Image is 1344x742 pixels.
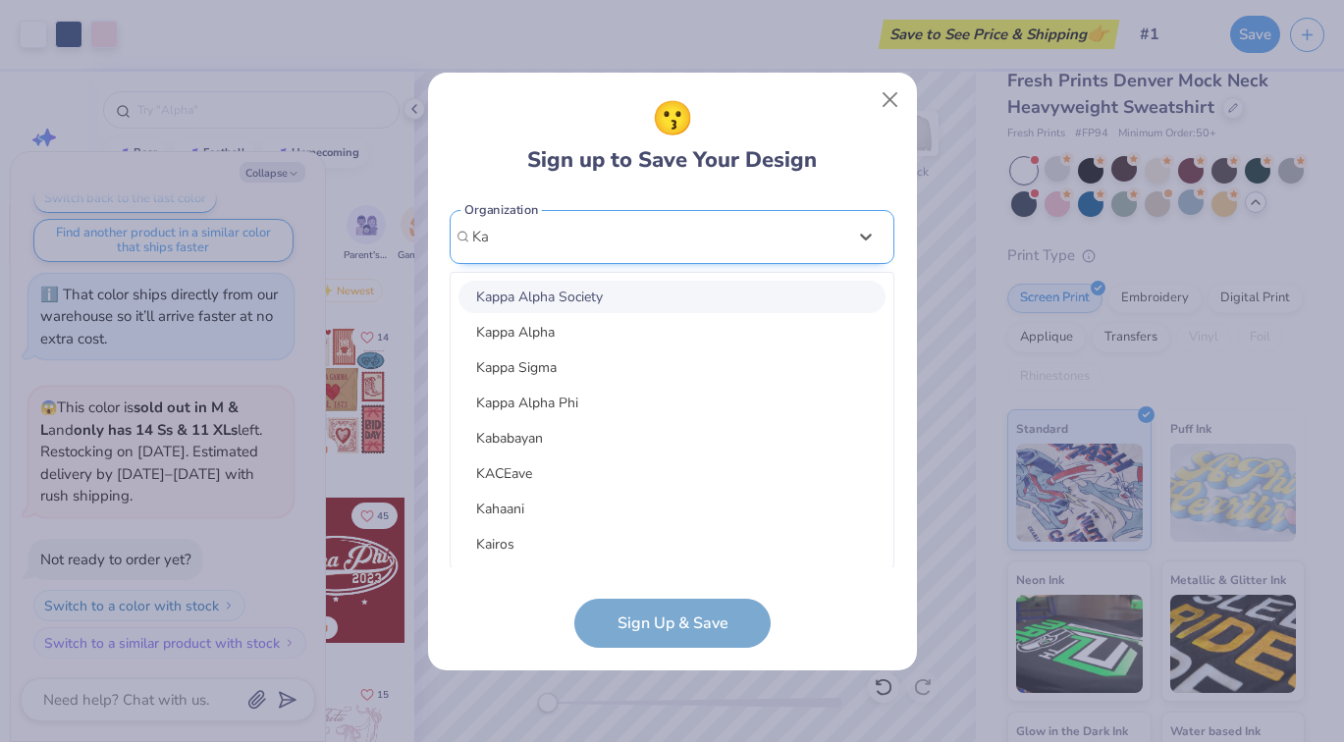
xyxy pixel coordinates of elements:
[458,457,886,490] div: KACEave
[458,316,886,348] div: Kappa Alpha
[458,281,886,313] div: Kappa Alpha Society
[458,422,886,454] div: Kababayan
[458,493,886,525] div: Kahaani
[652,94,693,144] span: 😗
[527,94,817,177] div: Sign up to Save Your Design
[458,387,886,419] div: Kappa Alpha Phi
[458,528,886,560] div: Kairos
[458,563,886,596] div: Kamaal
[871,80,908,118] button: Close
[458,351,886,384] div: Kappa Sigma
[460,201,541,220] label: Organization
